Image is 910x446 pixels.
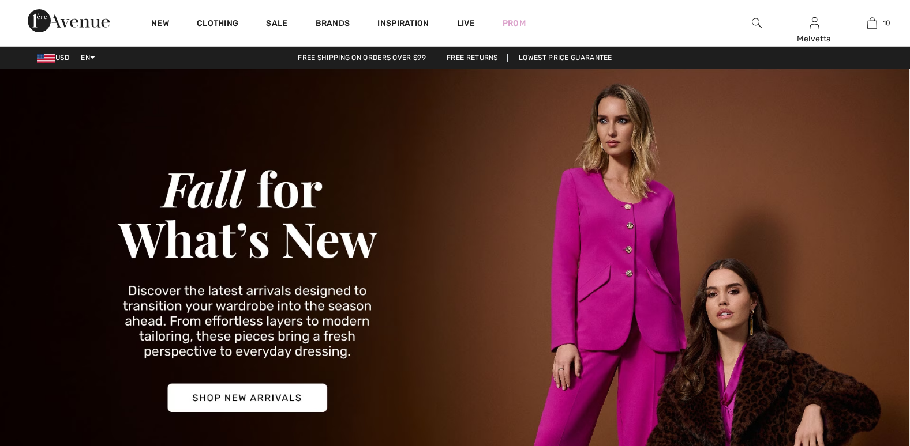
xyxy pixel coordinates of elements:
[867,16,877,30] img: My Bag
[810,17,819,28] a: Sign In
[503,17,526,29] a: Prom
[786,33,842,45] div: Melvetta
[151,18,169,31] a: New
[510,54,621,62] a: Lowest Price Guarantee
[316,18,350,31] a: Brands
[81,54,95,62] span: EN
[752,16,762,30] img: search the website
[197,18,238,31] a: Clothing
[837,411,898,440] iframe: Opens a widget where you can chat to one of our agents
[289,54,435,62] a: Free shipping on orders over $99
[810,16,819,30] img: My Info
[377,18,429,31] span: Inspiration
[844,16,900,30] a: 10
[883,18,891,28] span: 10
[37,54,55,63] img: US Dollar
[28,9,110,32] img: 1ère Avenue
[437,54,508,62] a: Free Returns
[266,18,287,31] a: Sale
[37,54,74,62] span: USD
[457,17,475,29] a: Live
